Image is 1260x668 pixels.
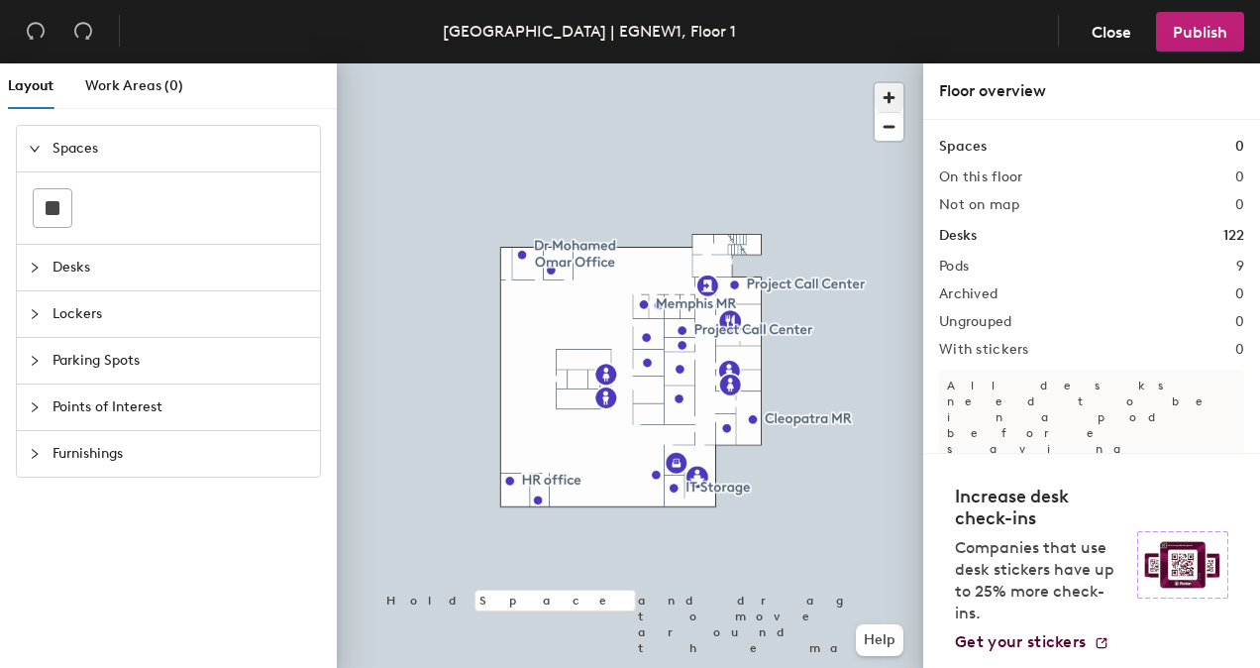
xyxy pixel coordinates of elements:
[955,537,1125,624] p: Companies that use desk stickers have up to 25% more check-ins.
[29,448,41,460] span: collapsed
[1235,136,1244,158] h1: 0
[1235,286,1244,302] h2: 0
[52,291,308,337] span: Lockers
[52,245,308,290] span: Desks
[939,314,1012,330] h2: Ungrouped
[1092,23,1131,42] span: Close
[29,401,41,413] span: collapsed
[29,262,41,274] span: collapsed
[1235,314,1244,330] h2: 0
[52,385,308,430] span: Points of Interest
[1137,531,1228,599] img: Sticker logo
[52,338,308,384] span: Parking Spots
[955,632,1109,652] a: Get your stickers
[85,77,183,94] span: Work Areas (0)
[16,12,55,52] button: Undo (⌘ + Z)
[1235,169,1244,185] h2: 0
[29,308,41,320] span: collapsed
[939,169,1023,185] h2: On this floor
[52,431,308,477] span: Furnishings
[1223,225,1244,247] h1: 122
[939,259,969,275] h2: Pods
[939,370,1244,465] p: All desks need to be in a pod before saving
[63,12,103,52] button: Redo (⌘ + ⇧ + Z)
[52,126,308,171] span: Spaces
[939,342,1029,358] h2: With stickers
[1236,259,1244,275] h2: 9
[856,624,903,656] button: Help
[1156,12,1244,52] button: Publish
[939,286,997,302] h2: Archived
[443,19,736,44] div: [GEOGRAPHIC_DATA] | EGNEW1, Floor 1
[939,79,1244,103] div: Floor overview
[1235,197,1244,213] h2: 0
[955,632,1086,651] span: Get your stickers
[29,355,41,367] span: collapsed
[29,143,41,155] span: expanded
[1075,12,1148,52] button: Close
[939,197,1019,213] h2: Not on map
[8,77,53,94] span: Layout
[939,225,977,247] h1: Desks
[1173,23,1227,42] span: Publish
[1235,342,1244,358] h2: 0
[939,136,987,158] h1: Spaces
[955,486,1125,529] h4: Increase desk check-ins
